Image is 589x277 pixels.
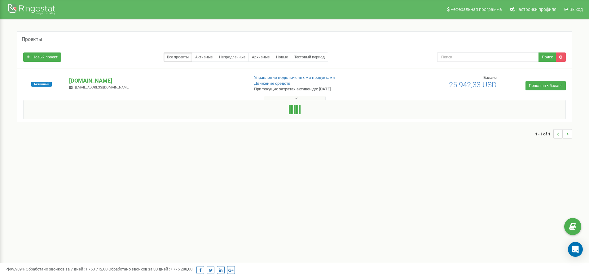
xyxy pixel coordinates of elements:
span: Реферальная программа [451,7,502,12]
span: Выход [569,7,583,12]
div: Open Intercom Messenger [568,242,583,257]
span: Обработано звонков за 7 дней : [26,267,108,271]
a: Движение средств [254,81,290,86]
input: Поиск [437,52,539,62]
a: Управление подключенными продуктами [254,75,335,80]
h5: Проекты [22,37,42,42]
u: 1 760 712,00 [85,267,108,271]
u: 7 775 288,00 [170,267,192,271]
a: Новый проект [23,52,61,62]
span: 25 942,33 USD [449,80,497,89]
nav: ... [535,123,572,145]
span: [EMAIL_ADDRESS][DOMAIN_NAME] [75,85,130,89]
a: Архивные [248,52,273,62]
span: Обработано звонков за 30 дней : [108,267,192,271]
span: Баланс [483,75,497,80]
span: Настройки профиля [516,7,556,12]
span: 99,989% [6,267,25,271]
a: Тестовый период [291,52,328,62]
a: Активные [192,52,216,62]
p: При текущих затратах активен до: [DATE] [254,86,383,92]
span: Активный [31,82,52,87]
p: [DOMAIN_NAME] [69,77,244,85]
a: Непродленные [216,52,249,62]
a: Пополнить баланс [525,81,566,90]
button: Поиск [538,52,556,62]
a: Новые [273,52,291,62]
a: Все проекты [164,52,192,62]
span: 1 - 1 of 1 [535,129,553,138]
